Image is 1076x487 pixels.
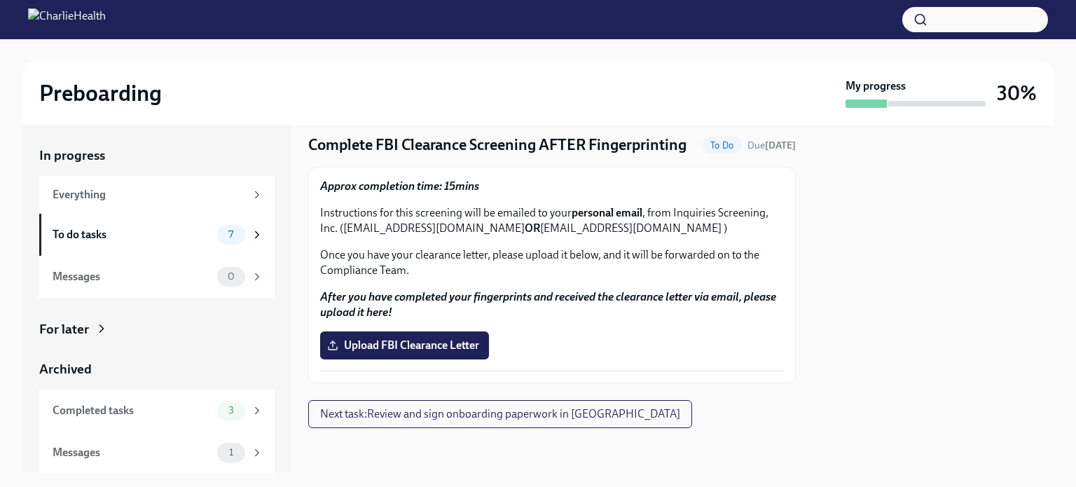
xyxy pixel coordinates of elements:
[39,79,162,107] h2: Preboarding
[39,256,275,298] a: Messages0
[39,320,89,338] div: For later
[53,227,212,242] div: To do tasks
[308,400,692,428] button: Next task:Review and sign onboarding paperwork in [GEOGRAPHIC_DATA]
[765,139,796,151] strong: [DATE]
[220,229,242,240] span: 7
[308,135,687,156] h4: Complete FBI Clearance Screening AFTER Fingerprinting
[39,360,275,378] a: Archived
[39,390,275,432] a: Completed tasks3
[221,447,242,458] span: 1
[39,176,275,214] a: Everything
[330,338,479,352] span: Upload FBI Clearance Letter
[53,403,212,418] div: Completed tasks
[320,407,680,421] span: Next task : Review and sign onboarding paperwork in [GEOGRAPHIC_DATA]
[320,179,479,193] strong: Approx completion time: 15mins
[53,445,212,460] div: Messages
[39,432,275,474] a: Messages1
[997,81,1037,106] h3: 30%
[219,271,243,282] span: 0
[320,290,776,319] strong: After you have completed your fingerprints and received the clearance letter via email, please up...
[220,405,242,416] span: 3
[28,8,106,31] img: CharlieHealth
[320,331,489,359] label: Upload FBI Clearance Letter
[320,247,784,278] p: Once you have your clearance letter, please upload it below, and it will be forwarded on to the C...
[53,269,212,284] div: Messages
[53,187,245,203] div: Everything
[39,214,275,256] a: To do tasks7
[320,205,784,236] p: Instructions for this screening will be emailed to your , from Inquiries Screening, Inc. ([EMAIL_...
[702,140,742,151] span: To Do
[747,139,796,152] span: September 27th, 2025 09:00
[39,146,275,165] a: In progress
[747,139,796,151] span: Due
[39,320,275,338] a: For later
[572,206,642,219] strong: personal email
[525,221,540,235] strong: OR
[846,78,906,94] strong: My progress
